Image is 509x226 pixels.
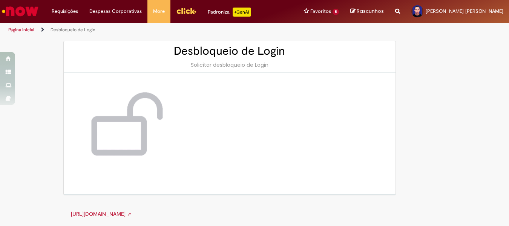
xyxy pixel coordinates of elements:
a: Página inicial [8,27,34,33]
img: click_logo_yellow_360x200.png [176,5,196,17]
ul: Trilhas de página [6,23,334,37]
div: Padroniza [208,8,251,17]
a: [URL][DOMAIN_NAME] ➚ [71,211,132,217]
span: 5 [333,9,339,15]
span: More [153,8,165,15]
span: Rascunhos [357,8,384,15]
p: +GenAi [233,8,251,17]
a: Rascunhos [350,8,384,15]
div: Solicitar desbloqueio de Login [71,61,388,69]
span: Requisições [52,8,78,15]
h2: Desbloqueio de Login [71,45,388,57]
a: Desbloqueio de Login [51,27,95,33]
img: Desbloqueio de Login [79,88,169,164]
span: Despesas Corporativas [89,8,142,15]
img: ServiceNow [1,4,40,19]
span: [PERSON_NAME] [PERSON_NAME] [426,8,503,14]
span: Favoritos [310,8,331,15]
